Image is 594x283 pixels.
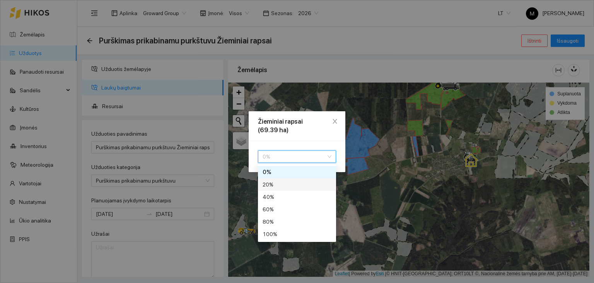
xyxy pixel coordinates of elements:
button: Close [324,111,345,132]
div: (69.39 ha) [258,126,336,135]
div: Žieminiai rapsai [258,117,336,126]
div: 40 % [263,193,331,201]
div: 0 % [263,168,331,176]
div: 20 % [263,180,331,189]
span: close [332,118,338,124]
div: 60 % [263,205,331,214]
span: 0 % [263,151,331,162]
div: 100 % [263,230,331,238]
div: 80 % [263,217,331,226]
